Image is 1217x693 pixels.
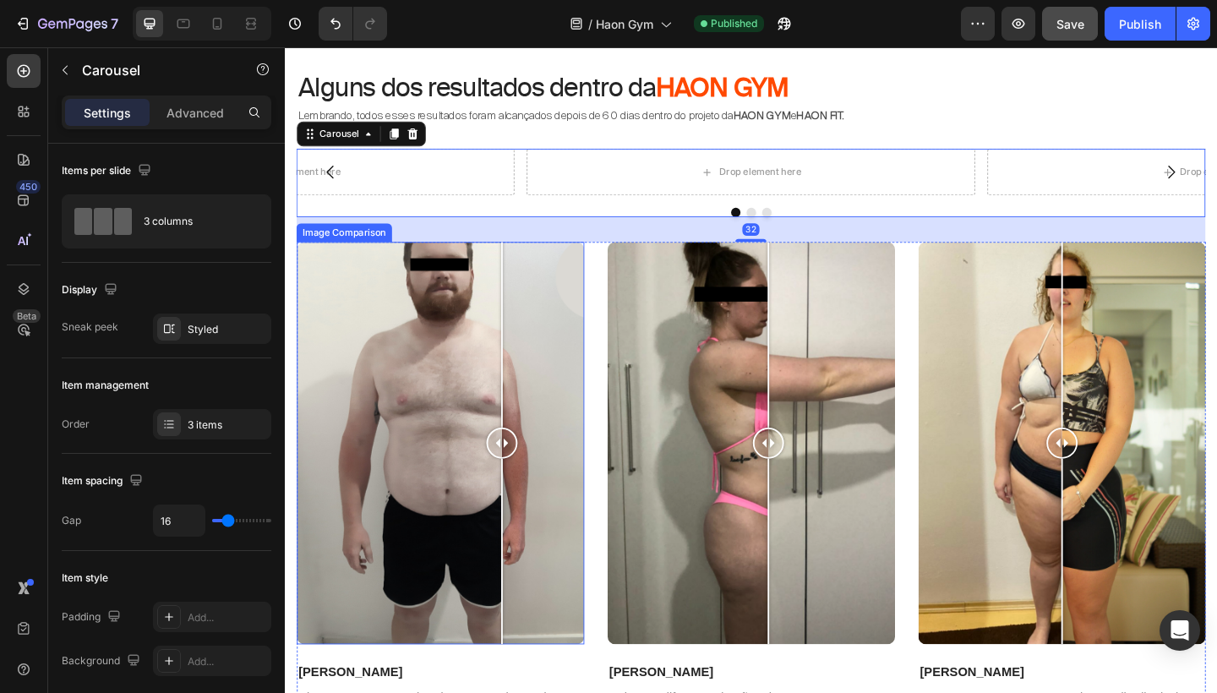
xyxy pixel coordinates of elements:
div: Padding [62,606,124,629]
div: Beta [13,309,41,323]
div: Background [62,650,144,673]
span: Published [711,16,757,31]
strong: HAON GYM [488,67,550,82]
div: 32 [498,192,516,205]
div: Gap [62,513,81,528]
p: Lembrando, todos esses resultados foram alcançados depois de 60 dias dentro do projeto da e [14,67,1000,82]
div: Styled [188,322,267,337]
strong: HAON GYM [403,28,548,62]
span: Save [1056,17,1084,31]
div: Item spacing [62,470,146,493]
div: Rich Text Editor. Editing area: main [689,670,1001,691]
div: Open Intercom Messenger [1160,610,1200,651]
div: 3 columns [144,202,247,241]
button: Dot [519,175,529,185]
div: Publish [1119,15,1161,33]
div: Items per slide [62,160,155,183]
button: 7 [7,7,126,41]
button: Carousel Back Arrow [26,112,74,160]
p: Advanced [166,104,224,122]
div: 3 items [188,417,267,433]
span: Haon Gym [596,15,653,33]
p: 7 [111,14,118,34]
span: / [588,15,592,33]
div: Drop element here [472,129,562,143]
button: Dot [485,175,495,185]
div: Rich Text Editor. Editing area: main [13,65,1001,84]
button: Save [1042,7,1098,41]
input: Auto [154,505,205,536]
p: [PERSON_NAME] [690,672,1000,690]
button: Publish [1105,7,1176,41]
p: [PERSON_NAME] [14,672,324,690]
div: Add... [188,610,267,625]
div: Display [62,279,121,302]
div: Undo/Redo [319,7,387,41]
div: 450 [16,180,41,194]
div: Image Comparison [16,194,113,210]
p: Alguns dos resultados dentro da [14,27,1000,63]
div: Add... [188,654,267,669]
div: Item style [62,570,108,586]
div: Order [62,417,90,432]
iframe: Design area [285,47,1217,693]
div: Item management [62,378,149,393]
p: Carousel [82,60,226,80]
strong: HAON FIT. [556,67,608,82]
button: Dot [502,175,512,185]
p: Settings [84,104,131,122]
div: Sneak peek [62,319,118,335]
h2: Rich Text Editor. Editing area: main [13,25,1001,65]
button: Carousel Next Arrow [941,112,988,160]
div: Carousel [34,87,84,102]
p: [PERSON_NAME] [352,672,662,690]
